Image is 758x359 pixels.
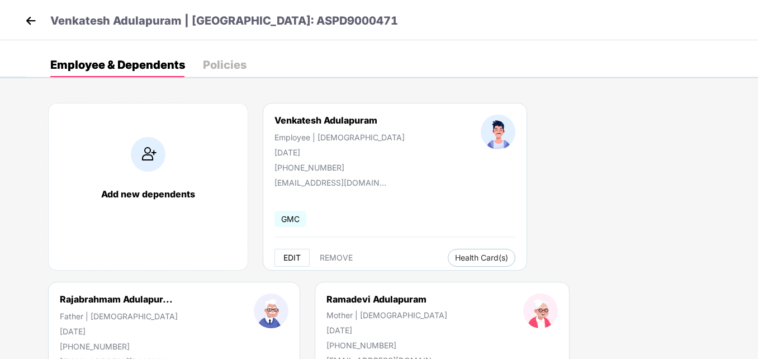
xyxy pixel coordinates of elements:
span: REMOVE [320,253,353,262]
div: [DATE] [326,325,447,335]
span: EDIT [283,253,301,262]
p: Venkatesh Adulapuram | [GEOGRAPHIC_DATA]: ASPD9000471 [50,12,398,30]
div: Rajabrahmam Adulapur... [60,294,173,305]
div: Mother | [DEMOGRAPHIC_DATA] [326,310,447,320]
div: Employee | [DEMOGRAPHIC_DATA] [274,133,405,142]
div: Ramadevi Adulapuram [326,294,447,305]
button: EDIT [274,249,310,267]
div: [DATE] [274,148,405,157]
div: Employee & Dependents [50,59,185,70]
div: [DATE] [60,327,178,336]
img: profileImage [481,115,515,149]
button: Health Card(s) [448,249,515,267]
button: REMOVE [311,249,362,267]
div: [PHONE_NUMBER] [60,342,178,351]
div: Add new dependents [60,188,236,200]
img: profileImage [523,294,558,328]
img: profileImage [254,294,288,328]
div: [PHONE_NUMBER] [274,163,405,172]
div: [PHONE_NUMBER] [326,341,447,350]
div: Father | [DEMOGRAPHIC_DATA] [60,311,178,321]
div: Venkatesh Adulapuram [274,115,377,126]
img: back [22,12,39,29]
img: addIcon [131,137,165,172]
div: [EMAIL_ADDRESS][DOMAIN_NAME] [274,178,386,187]
span: GMC [274,211,306,227]
span: Health Card(s) [455,255,508,261]
div: Policies [203,59,247,70]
